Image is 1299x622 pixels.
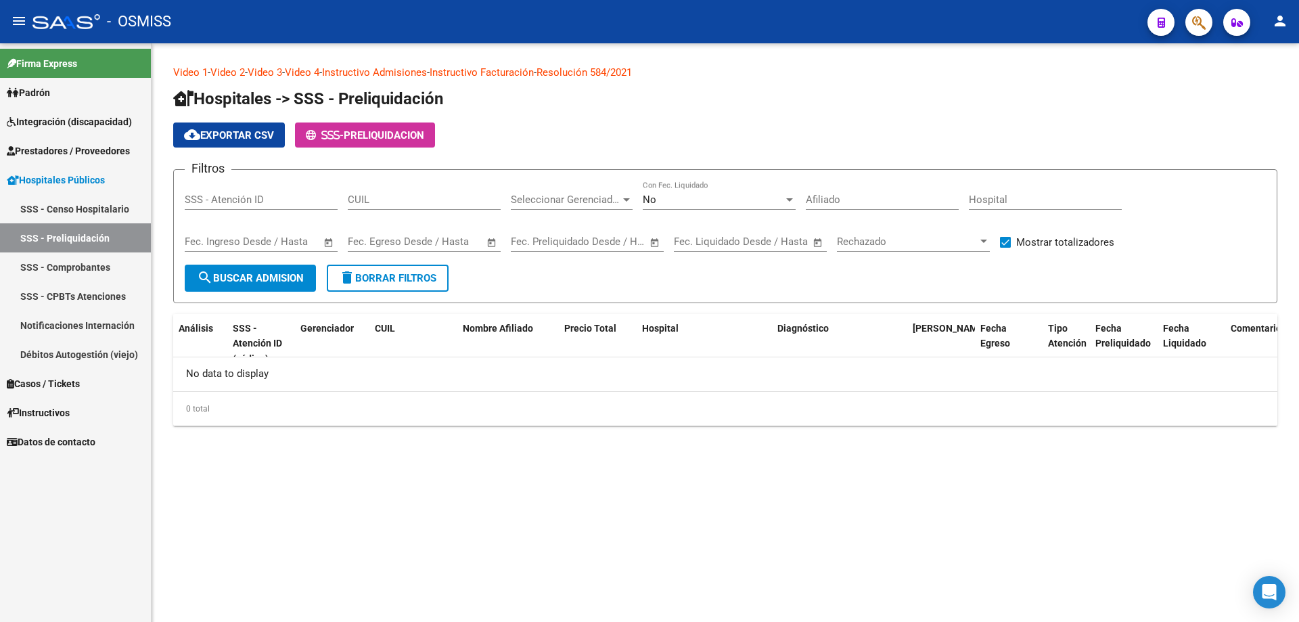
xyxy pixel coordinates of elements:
[375,323,395,334] span: CUIL
[197,272,304,284] span: Buscar admision
[322,66,427,79] a: Instructivo Admisiones
[185,265,316,292] button: Buscar admision
[559,314,637,374] datatable-header-cell: Precio Total
[7,56,77,71] span: Firma Express
[980,323,1010,349] span: Fecha Egreso
[7,376,80,391] span: Casos / Tickets
[241,236,306,248] input: End date
[173,89,443,108] span: Hospitales -> SSS - Preliquidación
[484,235,500,250] button: Open calendar
[1253,576,1285,608] div: Open Intercom Messenger
[7,143,130,158] span: Prestadores / Proveedores
[7,114,132,129] span: Integración (discapacidad)
[637,314,772,374] datatable-header-cell: Hospital
[185,236,229,248] input: Start date
[567,236,633,248] input: End date
[811,235,826,250] button: Open calendar
[7,435,95,449] span: Datos de contacto
[642,323,679,334] span: Hospital
[339,269,355,286] mat-icon: delete
[369,314,457,374] datatable-header-cell: CUIL
[564,323,616,334] span: Precio Total
[179,323,213,334] span: Análisis
[339,272,436,284] span: Borrar Filtros
[173,314,227,374] datatable-header-cell: Análisis
[430,66,534,79] a: Instructivo Facturación
[321,235,337,250] button: Open calendar
[777,323,829,334] span: Diagnóstico
[7,405,70,420] span: Instructivos
[185,159,231,178] h3: Filtros
[295,123,435,148] button: -PRELIQUIDACION
[511,236,555,248] input: Start date
[1048,323,1087,349] span: Tipo Atención
[107,7,171,37] span: - OSMISS
[184,129,274,141] span: Exportar CSV
[306,129,344,141] span: -
[184,127,200,143] mat-icon: cloud_download
[404,236,470,248] input: End date
[643,194,656,206] span: No
[730,236,796,248] input: End date
[975,314,1043,374] datatable-header-cell: Fecha Egreso
[837,236,978,248] span: Rechazado
[173,65,1277,80] p: - - - - - -
[348,236,392,248] input: Start date
[1016,234,1114,250] span: Mostrar totalizadores
[300,323,354,334] span: Gerenciador
[11,13,27,29] mat-icon: menu
[295,314,369,374] datatable-header-cell: Gerenciador
[210,66,245,79] a: Video 2
[7,85,50,100] span: Padrón
[1095,323,1151,349] span: Fecha Preliquidado
[511,194,620,206] span: Seleccionar Gerenciador
[173,66,208,79] a: Video 1
[772,314,907,374] datatable-header-cell: Diagnóstico
[1272,13,1288,29] mat-icon: person
[1163,323,1206,349] span: Fecha Liquidado
[647,235,663,250] button: Open calendar
[227,314,295,374] datatable-header-cell: SSS - Atención ID (código)
[233,323,282,365] span: SSS - Atención ID (código)
[674,236,718,248] input: Start date
[344,129,424,141] span: PRELIQUIDACION
[197,269,213,286] mat-icon: search
[457,314,559,374] datatable-header-cell: Nombre Afiliado
[1158,314,1225,374] datatable-header-cell: Fecha Liquidado
[7,173,105,187] span: Hospitales Públicos
[537,66,632,79] a: Resolución 584/2021
[907,314,975,374] datatable-header-cell: Fecha Ingreso
[1090,314,1158,374] datatable-header-cell: Fecha Preliquidado
[285,66,319,79] a: Video 4
[913,323,986,334] span: [PERSON_NAME]
[173,392,1277,426] div: 0 total
[248,66,282,79] a: Video 3
[1043,314,1090,374] datatable-header-cell: Tipo Atención
[173,123,285,148] button: Exportar CSV
[327,265,449,292] button: Borrar Filtros
[463,323,533,334] span: Nombre Afiliado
